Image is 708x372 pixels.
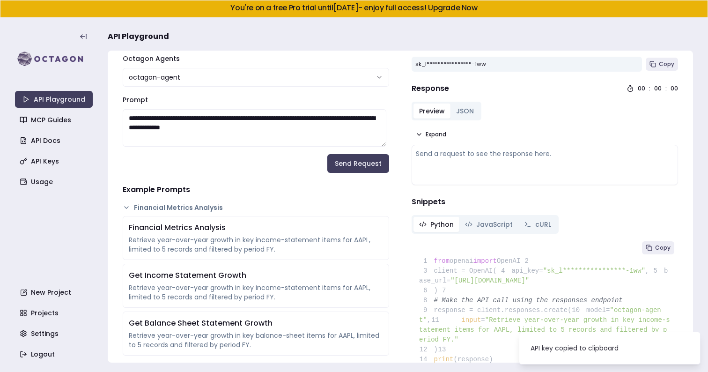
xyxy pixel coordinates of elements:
[535,220,551,229] span: cURL
[431,315,446,325] span: 11
[129,331,383,350] div: Retrieve year-over-year growth in key balance-sheet items for AAPL, limited to 5 records and filt...
[16,346,94,363] a: Logout
[412,128,450,141] button: Expand
[419,267,497,275] span: client = OpenAI(
[16,112,94,128] a: MCP Guides
[434,257,450,265] span: from
[638,85,645,92] div: 00
[434,297,623,304] span: # Make the API call using the responses endpoint
[419,305,434,315] span: 9
[15,91,93,108] a: API Playground
[123,54,180,63] label: Octagon Agents
[438,345,453,355] span: 13
[476,220,513,229] span: JavaScript
[129,283,383,302] div: Retrieve year-over-year growth in key income-statement items for AAPL, limited to 5 records and f...
[430,220,454,229] span: Python
[419,256,434,266] span: 1
[129,235,383,254] div: Retrieve year-over-year growth in key income-statement items for AAPL, limited to 5 records and f...
[497,266,512,276] span: 4
[129,318,383,329] div: Get Balance Sheet Statement Growth
[413,104,450,119] button: Preview
[129,222,383,233] div: Financial Metrics Analysis
[16,153,94,170] a: API Keys
[665,85,667,92] div: :
[520,256,535,266] span: 2
[123,184,389,195] h4: Example Prompts
[16,325,94,342] a: Settings
[419,296,434,305] span: 8
[15,50,93,68] img: logo-rect-yK7x_WSZ.svg
[646,58,678,71] button: Copy
[16,132,94,149] a: API Docs
[450,257,473,265] span: openai
[497,257,520,265] span: OpenAI
[572,305,587,315] span: 10
[16,173,94,190] a: Usage
[419,355,434,365] span: 14
[450,277,529,284] span: "[URL][DOMAIN_NAME]"
[327,154,389,173] button: Send Request
[481,316,485,324] span: =
[659,60,674,68] span: Copy
[473,257,497,265] span: import
[108,31,169,42] span: API Playground
[129,270,383,281] div: Get Income Statement Growth
[461,316,481,324] span: input
[412,83,449,94] h4: Response
[419,346,438,353] span: )
[531,343,619,353] div: API key copied to clipboard
[511,267,543,275] span: api_key=
[649,85,650,92] div: :
[434,356,454,363] span: print
[123,95,148,104] label: Prompt
[419,345,434,355] span: 12
[427,316,431,324] span: ,
[419,266,434,276] span: 3
[419,287,438,294] span: )
[416,149,674,158] div: Send a request to see the response here.
[419,306,572,314] span: response = client.responses.create(
[412,196,678,208] h4: Snippets
[654,85,662,92] div: 00
[8,4,700,12] h5: You're on a free Pro trial until [DATE] - enjoy full access!
[642,241,674,254] button: Copy
[671,85,678,92] div: 00
[649,266,664,276] span: 5
[419,316,670,343] span: "Retrieve year-over-year growth in key income-statement items for AAPL, limited to 5 records and ...
[16,284,94,301] a: New Project
[123,203,389,212] button: Financial Metrics Analysis
[438,286,453,296] span: 7
[454,356,493,363] span: (response)
[645,267,649,275] span: ,
[450,104,479,119] button: JSON
[426,131,446,138] span: Expand
[16,305,94,321] a: Projects
[419,286,434,296] span: 6
[428,2,478,13] a: Upgrade Now
[655,244,671,252] span: Copy
[586,306,610,314] span: model=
